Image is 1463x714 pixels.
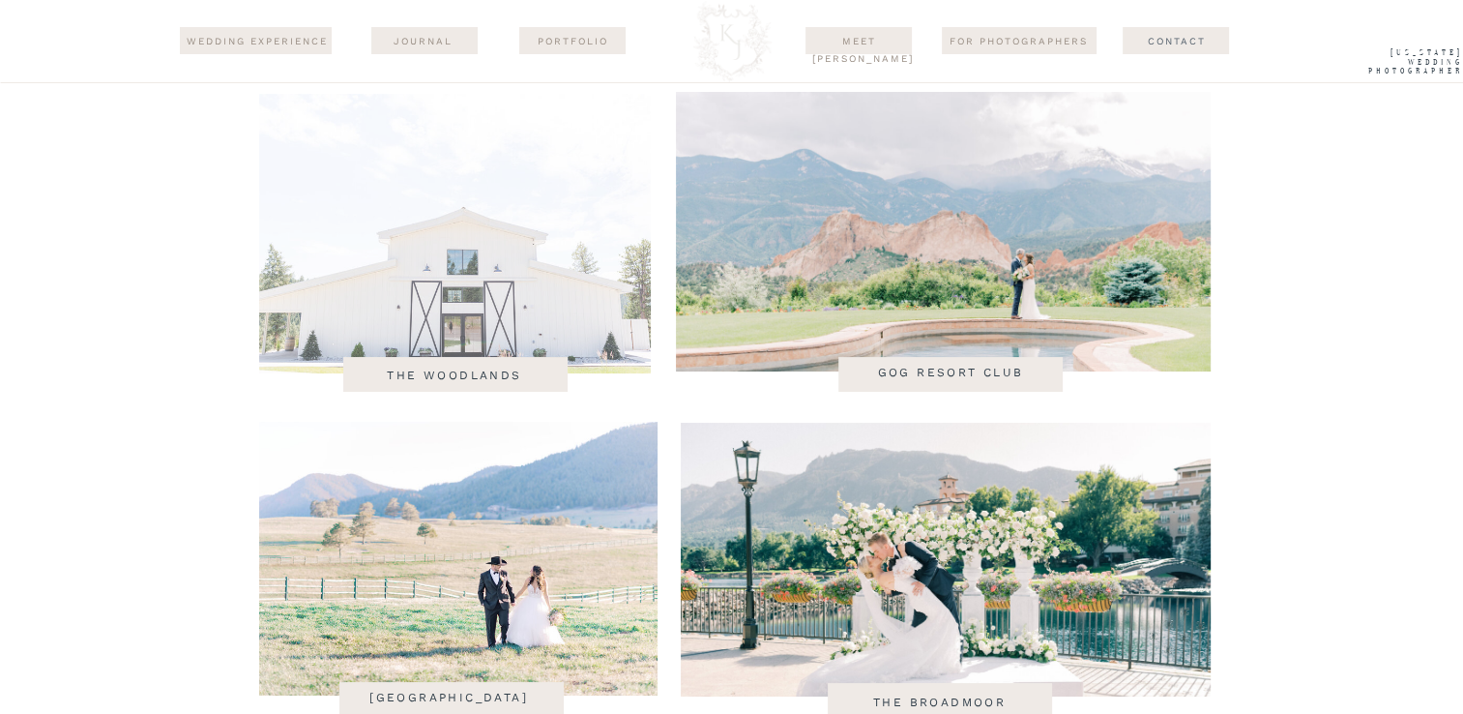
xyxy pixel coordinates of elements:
[1110,33,1244,48] a: Contact
[812,33,906,48] a: Meet [PERSON_NAME]
[354,369,556,397] a: The Woodlands
[850,366,1052,397] a: GOG Resort Club
[526,33,620,48] a: Portfolio
[942,33,1097,48] a: For Photographers
[376,33,470,48] a: journal
[185,33,331,50] a: wedding experience
[1338,48,1463,81] a: [US_STATE] WEdding Photographer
